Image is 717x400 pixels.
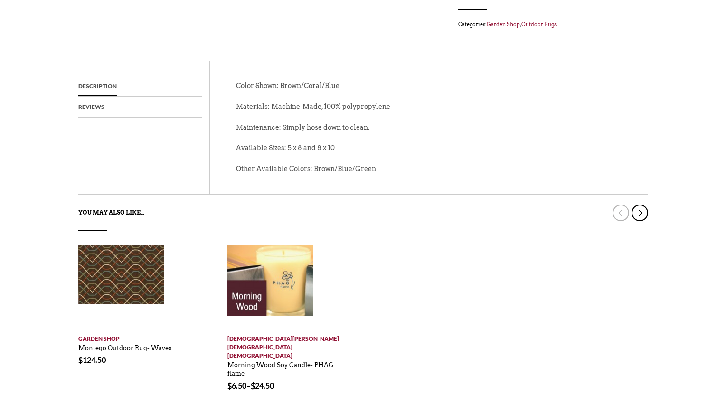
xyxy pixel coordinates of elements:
p: Maintenance: Simply hose down to clean. [236,122,587,143]
a: Garden Shop [78,331,201,343]
bdi: 124.50 [78,355,106,364]
span: $ [78,355,83,364]
bdi: 24.50 [251,381,274,390]
p: Materials: Machine-Made, 100% polypropylene [236,101,587,122]
bdi: 6.50 [227,381,246,390]
a: [DEMOGRAPHIC_DATA][PERSON_NAME][DEMOGRAPHIC_DATA][DEMOGRAPHIC_DATA] [227,331,350,360]
a: Morning Wood Soy Candle- PHAG flame [227,357,334,378]
span: – [227,381,350,390]
strong: You may also like… [78,209,144,216]
span: Categories: , . [458,19,639,29]
a: Outdoor Rugs [521,21,557,28]
a: Montego Outdoor Rug- Waves [78,340,171,352]
p: Other Available Colors: Brown/Blue/Green [236,164,587,185]
p: Color Shown: Brown/Coral/Blue [236,80,587,101]
a: Reviews [78,97,104,117]
span: $ [227,381,232,390]
a: Garden Shop [487,21,520,28]
span: $ [251,381,255,390]
a: Description [78,76,117,97]
p: Available Sizes: 5 x 8 and 8 x 10 [236,143,587,164]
